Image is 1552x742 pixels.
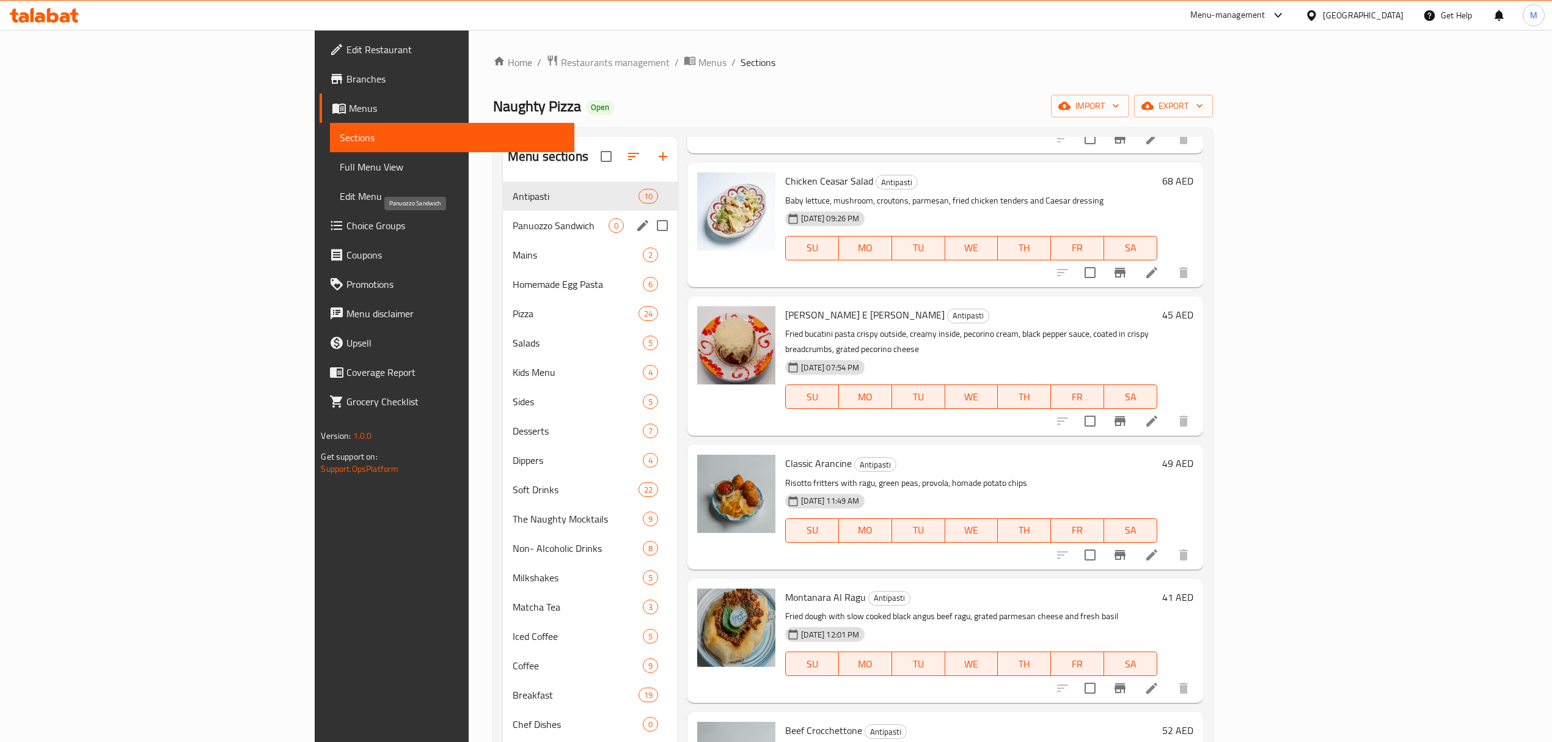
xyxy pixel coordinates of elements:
[1077,542,1103,568] span: Select to update
[741,55,775,70] span: Sections
[320,328,574,358] a: Upsell
[346,277,564,292] span: Promotions
[320,94,574,123] a: Menus
[503,299,678,328] div: Pizza24
[1144,681,1159,696] a: Edit menu item
[945,518,998,543] button: WE
[513,277,643,292] span: Homemade Egg Pasta
[320,270,574,299] a: Promotions
[503,358,678,387] div: Kids Menu4
[643,572,657,584] span: 5
[320,387,574,416] a: Grocery Checklist
[950,521,994,539] span: WE
[513,512,643,526] div: The Naughty Mocktails
[1105,674,1135,703] button: Branch-specific-item
[320,35,574,64] a: Edit Restaurant
[643,719,657,730] span: 0
[1056,655,1099,673] span: FR
[503,475,678,504] div: Soft Drinks22
[503,680,678,710] div: Breakfast19
[346,72,564,86] span: Branches
[643,512,658,526] div: items
[785,454,852,472] span: Classic Arancine
[1077,408,1103,434] span: Select to update
[503,710,678,739] div: Chef Dishes0
[513,541,643,556] span: Non- Alcoholic Drinks
[493,92,581,120] span: Naughty Pizza
[643,337,657,349] span: 5
[340,189,564,204] span: Edit Menu
[892,236,945,260] button: TU
[1104,236,1157,260] button: SA
[945,236,998,260] button: WE
[876,175,918,189] div: Antipasti
[643,424,658,438] div: items
[854,457,896,472] div: Antipasti
[675,55,679,70] li: /
[1109,239,1152,257] span: SA
[546,54,670,70] a: Restaurants management
[346,336,564,350] span: Upsell
[643,629,658,644] div: items
[513,629,643,644] div: Iced Coffee
[897,239,940,257] span: TU
[1162,172,1193,189] h6: 68 AED
[513,394,643,409] div: Sides
[643,279,657,290] span: 6
[1077,675,1103,701] span: Select to update
[643,631,657,642] span: 5
[643,658,658,673] div: items
[643,600,658,614] div: items
[1162,589,1193,606] h6: 41 AED
[796,629,864,641] span: [DATE] 12:01 PM
[1105,258,1135,287] button: Branch-specific-item
[1105,540,1135,570] button: Branch-specific-item
[513,248,643,262] span: Mains
[1144,131,1159,146] a: Edit menu item
[513,336,643,350] div: Salads
[998,652,1051,676] button: TH
[643,513,657,525] span: 9
[1169,406,1198,436] button: delete
[639,689,657,701] span: 19
[513,717,643,732] span: Chef Dishes
[643,455,657,466] span: 4
[998,518,1051,543] button: TH
[1104,518,1157,543] button: SA
[855,458,896,472] span: Antipasti
[513,365,643,380] span: Kids Menu
[1051,236,1104,260] button: FR
[503,416,678,446] div: Desserts7
[785,193,1157,208] p: Baby lettuce, mushroom, croutons, parmesan, fried chicken tenders and Caesar dressing
[1144,548,1159,562] a: Edit menu item
[503,240,678,270] div: Mains2
[1144,98,1203,114] span: export
[561,55,670,70] span: Restaurants management
[839,236,892,260] button: MO
[513,688,639,702] span: Breakfast
[503,328,678,358] div: Salads5
[791,521,834,539] span: SU
[1169,124,1198,153] button: delete
[321,449,377,465] span: Get support on:
[785,306,945,324] span: [PERSON_NAME] E [PERSON_NAME]
[639,189,658,204] div: items
[1056,388,1099,406] span: FR
[791,388,834,406] span: SU
[897,388,940,406] span: TU
[1051,384,1104,409] button: FR
[503,211,678,240] div: Panuozzo Sandwich0edit
[1061,98,1119,114] span: import
[513,306,639,321] span: Pizza
[998,236,1051,260] button: TH
[1530,9,1537,22] span: M
[320,64,574,94] a: Branches
[684,54,727,70] a: Menus
[639,484,657,496] span: 22
[643,396,657,408] span: 5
